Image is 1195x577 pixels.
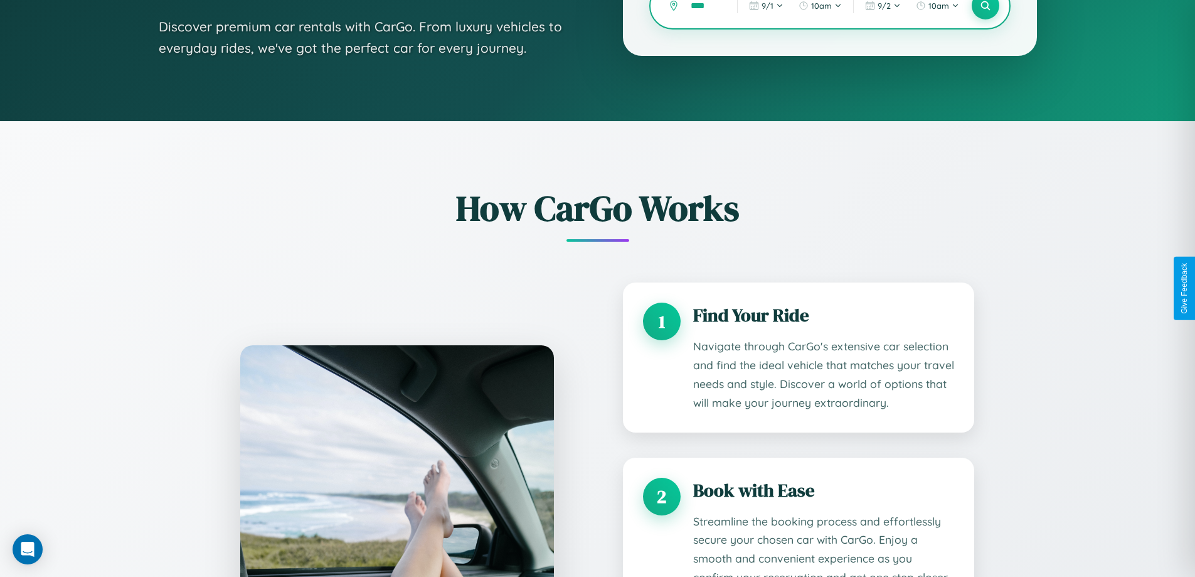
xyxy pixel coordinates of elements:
[221,184,974,232] h2: How CarGo Works
[811,1,832,11] span: 10am
[693,478,954,503] h3: Book with Ease
[643,478,681,515] div: 2
[643,303,681,340] div: 1
[693,303,954,328] h3: Find Your Ride
[693,337,954,413] p: Navigate through CarGo's extensive car selection and find the ideal vehicle that matches your tra...
[13,534,43,564] div: Open Intercom Messenger
[878,1,891,11] span: 9 / 2
[762,1,773,11] span: 9 / 1
[159,16,573,58] p: Discover premium car rentals with CarGo. From luxury vehicles to everyday rides, we've got the pe...
[1180,263,1189,314] div: Give Feedback
[928,1,949,11] span: 10am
